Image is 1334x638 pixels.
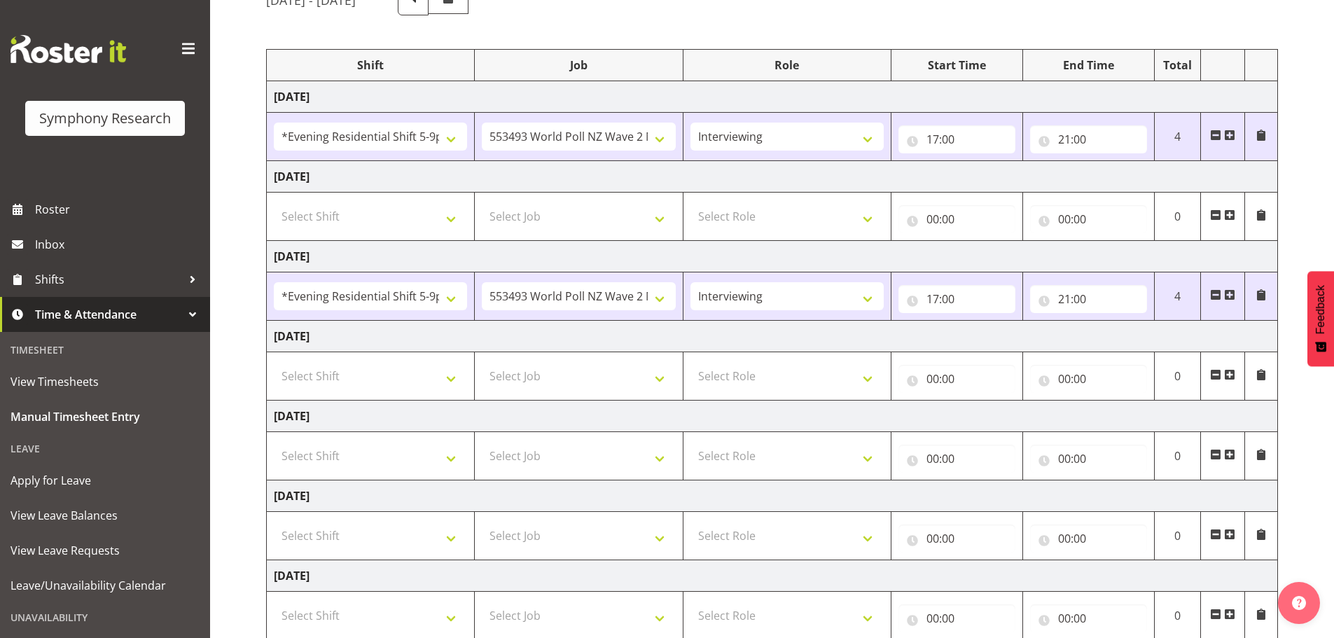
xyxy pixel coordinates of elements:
div: Leave [4,434,207,463]
input: Click to select... [898,365,1015,393]
div: Role [690,57,884,74]
td: 4 [1154,113,1201,161]
td: [DATE] [267,480,1278,512]
a: View Timesheets [4,364,207,399]
div: Symphony Research [39,108,171,129]
a: Apply for Leave [4,463,207,498]
span: Time & Attendance [35,304,182,325]
td: [DATE] [267,321,1278,352]
td: 0 [1154,512,1201,560]
a: View Leave Requests [4,533,207,568]
span: View Leave Balances [11,505,200,526]
span: Manual Timesheet Entry [11,406,200,427]
span: Feedback [1314,285,1327,334]
div: Start Time [898,57,1015,74]
span: View Leave Requests [11,540,200,561]
input: Click to select... [1030,604,1147,632]
input: Click to select... [898,205,1015,233]
div: Timesheet [4,335,207,364]
div: Job [482,57,675,74]
td: [DATE] [267,560,1278,592]
input: Click to select... [898,125,1015,153]
input: Click to select... [898,445,1015,473]
span: Inbox [35,234,203,255]
td: [DATE] [267,241,1278,272]
td: 0 [1154,193,1201,241]
input: Click to select... [1030,285,1147,313]
input: Click to select... [1030,365,1147,393]
td: [DATE] [267,401,1278,432]
span: Roster [35,199,203,220]
input: Click to select... [898,285,1015,313]
a: Manual Timesheet Entry [4,399,207,434]
button: Feedback - Show survey [1307,271,1334,366]
td: 0 [1154,432,1201,480]
span: Apply for Leave [11,470,200,491]
div: Total [1162,57,1194,74]
span: View Timesheets [11,371,200,392]
td: 4 [1154,272,1201,321]
div: End Time [1030,57,1147,74]
div: Shift [274,57,467,74]
input: Click to select... [1030,525,1147,553]
input: Click to select... [1030,125,1147,153]
input: Click to select... [898,525,1015,553]
input: Click to select... [1030,445,1147,473]
input: Click to select... [1030,205,1147,233]
img: Rosterit website logo [11,35,126,63]
td: [DATE] [267,161,1278,193]
span: Shifts [35,269,182,290]
td: 0 [1154,352,1201,401]
img: help-xxl-2.png [1292,596,1306,610]
span: Leave/Unavailability Calendar [11,575,200,596]
td: [DATE] [267,81,1278,113]
a: View Leave Balances [4,498,207,533]
a: Leave/Unavailability Calendar [4,568,207,603]
div: Unavailability [4,603,207,632]
input: Click to select... [898,604,1015,632]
